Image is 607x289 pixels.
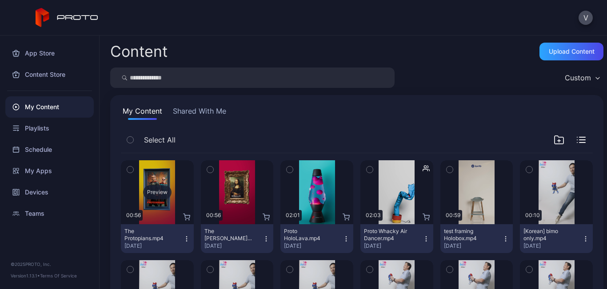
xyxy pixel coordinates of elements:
button: Custom [560,67,603,88]
a: My Content [5,96,94,118]
a: Devices [5,182,94,203]
div: [DATE] [523,242,582,249]
div: [Korean] bimo only.mp4 [523,228,572,242]
div: [DATE] [284,242,343,249]
span: Select All [144,135,176,145]
div: Preview [143,185,172,199]
button: My Content [121,106,164,120]
div: [DATE] [444,242,503,249]
button: Shared With Me [171,106,228,120]
a: Schedule [5,139,94,160]
a: Terms Of Service [40,273,77,278]
button: test framing Holobox.mp4[DATE] [440,224,513,253]
div: Content [110,44,168,59]
button: Upload Content [539,43,603,60]
div: Proto Whacky Air Dancer.mp4 [364,228,413,242]
a: My Apps [5,160,94,182]
div: Upload Content [549,48,595,55]
div: Custom [565,73,591,82]
button: Proto Whacky Air Dancer.mp4[DATE] [360,224,433,253]
button: The [PERSON_NAME] [PERSON_NAME].mp4[DATE] [201,224,274,253]
div: [DATE] [124,242,183,249]
button: The Protopians.mp4[DATE] [121,224,194,253]
div: The Mona Lisa.mp4 [204,228,253,242]
button: [Korean] bimo only.mp4[DATE] [520,224,593,253]
button: Proto HoloLava.mp4[DATE] [280,224,353,253]
a: Teams [5,203,94,224]
a: Content Store [5,64,94,85]
div: test framing Holobox.mp4 [444,228,493,242]
div: The Protopians.mp4 [124,228,173,242]
div: [DATE] [204,242,263,249]
button: V [579,11,593,25]
div: Proto HoloLava.mp4 [284,228,333,242]
a: Playlists [5,118,94,139]
span: Version 1.13.1 • [11,273,40,278]
div: [DATE] [364,242,423,249]
div: © 2025 PROTO, Inc. [11,261,88,268]
a: App Store [5,43,94,64]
